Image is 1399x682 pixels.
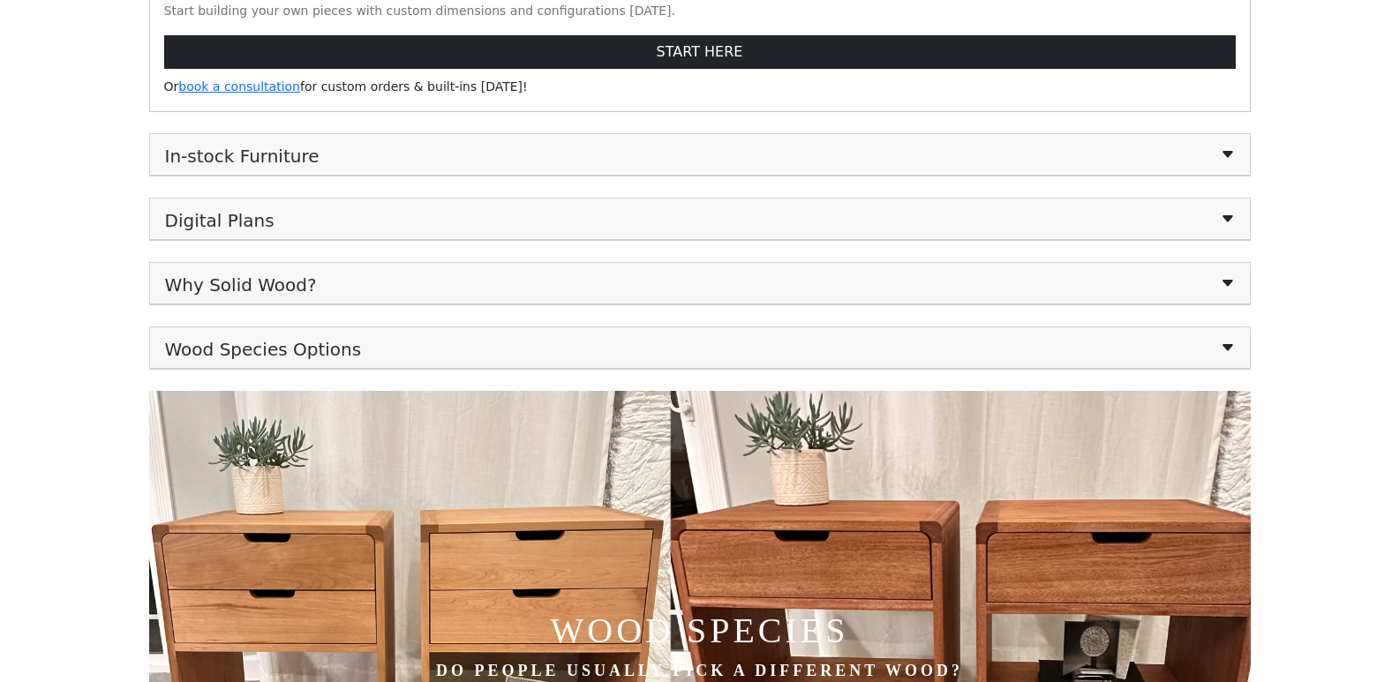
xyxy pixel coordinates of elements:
small: Start building your own pieces with custom dimensions and configurations [DATE]. [164,4,676,18]
button: Wood Species Options [164,334,1236,361]
span: Wood Species Options [165,335,362,360]
span: In-stock Furniture [165,142,320,167]
span: Digital Plans [165,206,275,231]
small: Or for custom orders & built-ins [DATE]! [164,79,528,94]
button: Digital Plans [164,206,1236,232]
a: START HERE [164,35,1236,69]
button: Why Solid Wood? [164,270,1236,296]
h2: Wood Species [149,610,1251,652]
button: In-stock Furniture [164,141,1236,168]
span: Why Solid Wood? [165,271,317,296]
a: book a consultation [178,79,300,94]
